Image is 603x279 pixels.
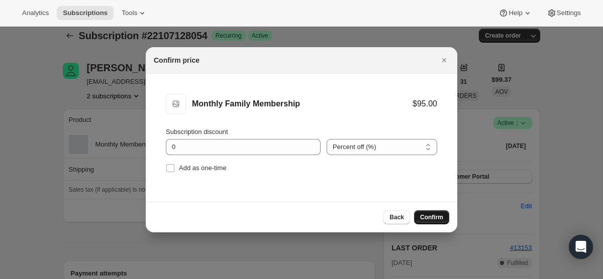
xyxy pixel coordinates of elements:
[557,9,581,17] span: Settings
[16,6,55,20] button: Analytics
[166,128,228,135] span: Subscription discount
[192,99,413,109] div: Monthly Family Membership
[509,9,522,17] span: Help
[541,6,587,20] button: Settings
[179,164,227,172] span: Add as one-time
[569,235,593,259] div: Open Intercom Messenger
[414,210,449,224] button: Confirm
[154,55,199,65] h2: Confirm price
[437,53,451,67] button: Close
[122,9,137,17] span: Tools
[389,213,404,221] span: Back
[57,6,114,20] button: Subscriptions
[492,6,538,20] button: Help
[22,9,49,17] span: Analytics
[413,99,437,109] div: $95.00
[420,213,443,221] span: Confirm
[116,6,153,20] button: Tools
[63,9,108,17] span: Subscriptions
[383,210,410,224] button: Back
